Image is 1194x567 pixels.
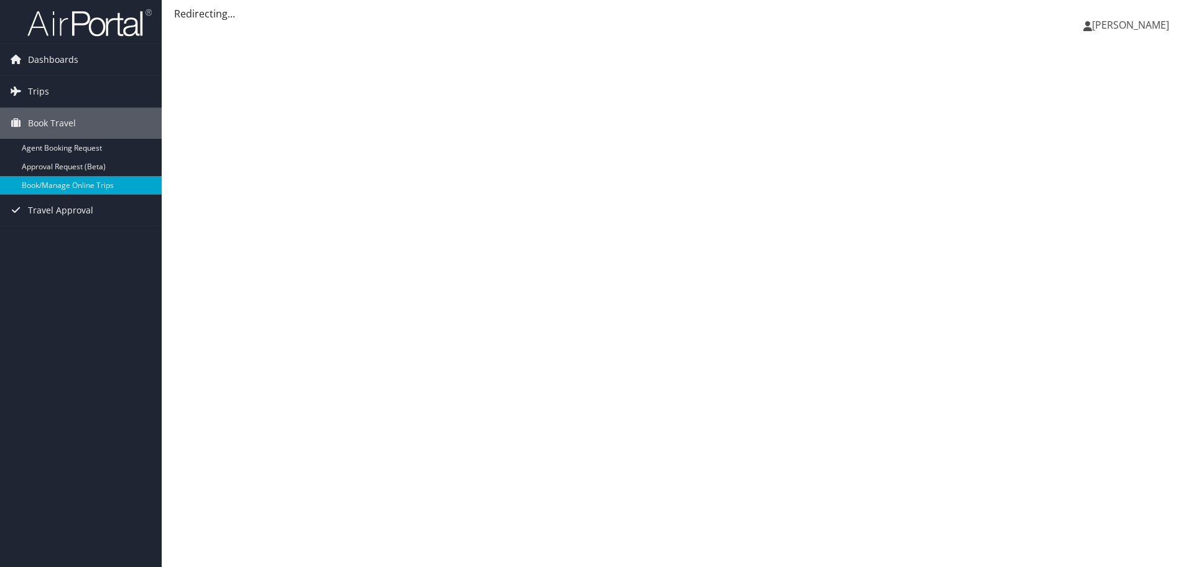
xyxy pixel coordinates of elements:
[28,44,78,75] span: Dashboards
[28,76,49,107] span: Trips
[27,8,152,37] img: airportal-logo.png
[174,6,1182,21] div: Redirecting...
[1083,6,1182,44] a: [PERSON_NAME]
[28,195,93,226] span: Travel Approval
[28,108,76,139] span: Book Travel
[1092,18,1169,32] span: [PERSON_NAME]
